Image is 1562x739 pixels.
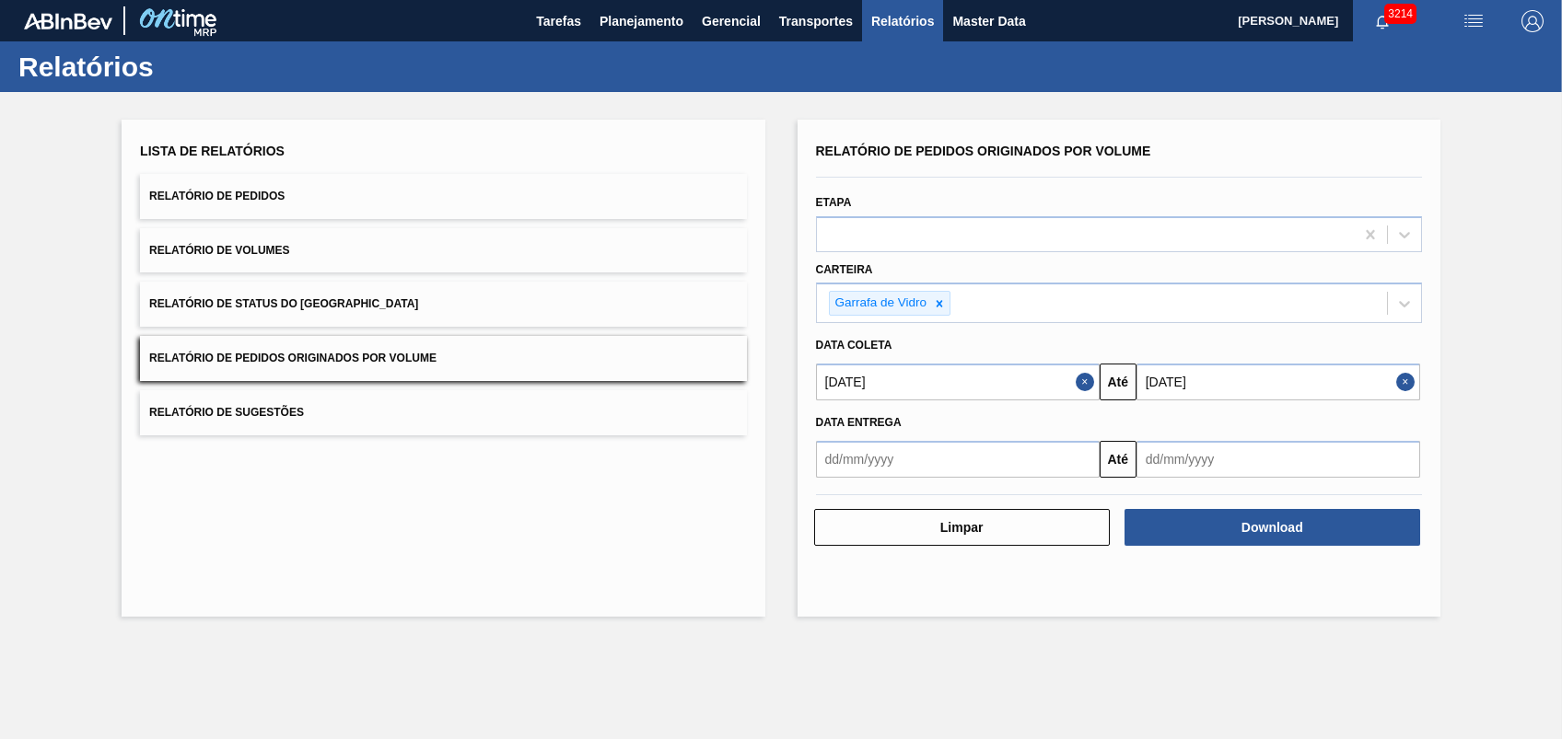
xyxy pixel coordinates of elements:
[1100,441,1137,478] button: Até
[816,364,1100,400] input: dd/mm/yyyy
[1076,364,1100,400] button: Close
[1137,364,1420,400] input: dd/mm/yyyy
[816,196,852,209] label: Etapa
[140,228,746,273] button: Relatório de Volumes
[779,10,853,32] span: Transportes
[600,10,683,32] span: Planejamento
[149,352,437,364] span: Relatório de Pedidos Originados por Volume
[1463,10,1485,32] img: userActions
[1521,10,1544,32] img: Logout
[149,406,304,419] span: Relatório de Sugestões
[1384,4,1416,24] span: 3214
[1396,364,1420,400] button: Close
[140,144,285,158] span: Lista de Relatórios
[24,13,112,29] img: TNhmsLtSVTkK8tSr43FrP2fwEKptu5GPRR3wAAAABJRU5ErkJggg==
[18,56,345,77] h1: Relatórios
[149,190,285,202] span: Relatório de Pedidos
[816,441,1100,478] input: dd/mm/yyyy
[1353,8,1412,34] button: Notificações
[871,10,934,32] span: Relatórios
[816,144,1151,158] span: Relatório de Pedidos Originados por Volume
[149,297,418,310] span: Relatório de Status do [GEOGRAPHIC_DATA]
[140,282,746,327] button: Relatório de Status do [GEOGRAPHIC_DATA]
[1137,441,1420,478] input: dd/mm/yyyy
[149,244,289,257] span: Relatório de Volumes
[702,10,761,32] span: Gerencial
[816,416,902,429] span: Data entrega
[1100,364,1137,400] button: Até
[830,292,930,315] div: Garrafa de Vidro
[952,10,1025,32] span: Master Data
[1125,509,1420,546] button: Download
[140,174,746,219] button: Relatório de Pedidos
[140,336,746,381] button: Relatório de Pedidos Originados por Volume
[814,509,1110,546] button: Limpar
[140,390,746,435] button: Relatório de Sugestões
[816,263,873,276] label: Carteira
[536,10,581,32] span: Tarefas
[816,339,892,352] span: Data coleta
